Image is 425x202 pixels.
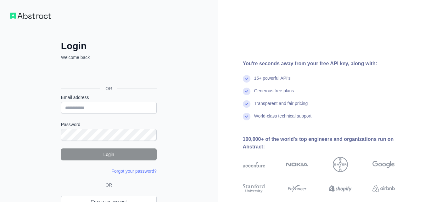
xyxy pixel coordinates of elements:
[243,183,265,194] img: stanford university
[286,157,308,172] img: nokia
[243,113,250,120] img: check mark
[372,157,395,172] img: google
[286,183,308,194] img: payoneer
[58,67,159,81] iframe: Sign in with Google Button
[243,88,250,95] img: check mark
[372,183,395,194] img: airbnb
[254,100,308,113] div: Transparent and fair pricing
[243,136,415,151] div: 100,000+ of the world's top engineers and organizations run on Abstract:
[103,182,115,188] span: OR
[100,85,117,92] span: OR
[10,13,51,19] img: Workflow
[61,94,157,101] label: Email address
[243,157,265,172] img: accenture
[329,183,351,194] img: shopify
[112,169,157,174] a: Forgot your password?
[333,157,348,172] img: bayer
[61,40,157,52] h2: Login
[243,75,250,83] img: check mark
[243,60,415,67] div: You're seconds away from your free API key, along with:
[61,54,157,61] p: Welcome back
[61,121,157,128] label: Password
[243,100,250,108] img: check mark
[254,88,294,100] div: Generous free plans
[254,75,291,88] div: 15+ powerful API's
[61,148,157,160] button: Login
[254,113,312,125] div: World-class technical support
